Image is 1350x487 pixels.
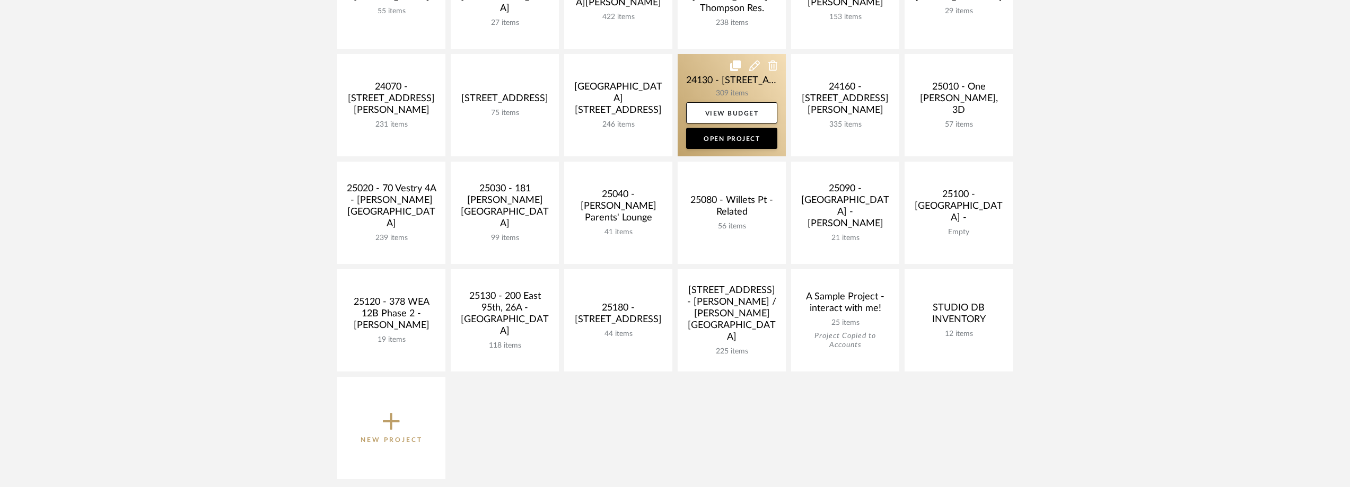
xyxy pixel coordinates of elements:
[346,335,437,344] div: 19 items
[913,81,1004,120] div: 25010 - One [PERSON_NAME], 3D
[459,183,550,234] div: 25030 - 181 [PERSON_NAME][GEOGRAPHIC_DATA]
[800,234,891,243] div: 21 items
[573,330,664,339] div: 44 items
[346,7,437,16] div: 55 items
[913,189,1004,228] div: 25100 - [GEOGRAPHIC_DATA] -
[573,13,664,22] div: 422 items
[573,189,664,228] div: 25040 - [PERSON_NAME] Parents' Lounge
[800,183,891,234] div: 25090 - [GEOGRAPHIC_DATA] - [PERSON_NAME]
[337,377,445,479] button: New Project
[346,81,437,120] div: 24070 - [STREET_ADDRESS][PERSON_NAME]
[913,330,1004,339] div: 12 items
[361,435,423,445] p: New Project
[573,228,664,237] div: 41 items
[800,81,891,120] div: 24160 - [STREET_ADDRESS][PERSON_NAME]
[459,234,550,243] div: 99 items
[686,102,777,123] a: View Budget
[573,120,664,129] div: 246 items
[686,128,777,149] a: Open Project
[346,296,437,335] div: 25120 - 378 WEA 12B Phase 2 - [PERSON_NAME]
[686,347,777,356] div: 225 items
[913,120,1004,129] div: 57 items
[913,7,1004,16] div: 29 items
[913,228,1004,237] div: Empty
[459,109,550,118] div: 75 items
[346,120,437,129] div: 231 items
[913,302,1004,330] div: STUDIO DB INVENTORY
[573,81,664,120] div: [GEOGRAPHIC_DATA][STREET_ADDRESS]
[459,93,550,109] div: [STREET_ADDRESS]
[686,285,777,347] div: [STREET_ADDRESS] - [PERSON_NAME] / [PERSON_NAME][GEOGRAPHIC_DATA]
[800,318,891,327] div: 25 items
[573,302,664,330] div: 25180 - [STREET_ADDRESS]
[686,19,777,28] div: 238 items
[459,19,550,28] div: 27 items
[686,194,777,222] div: 25080 - Willets Pt - Related
[346,183,437,234] div: 25020 - 70 Vestry 4A - [PERSON_NAME][GEOGRAPHIC_DATA]
[800,291,891,318] div: A Sample Project - interact with me!
[459,290,550,341] div: 25130 - 200 East 95th, 26A - [GEOGRAPHIC_DATA]
[800,13,891,22] div: 153 items
[346,234,437,243] div: 239 items
[800,120,891,129] div: 335 items
[459,341,550,350] div: 118 items
[686,222,777,231] div: 56 items
[800,332,891,350] div: Project Copied to Accounts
